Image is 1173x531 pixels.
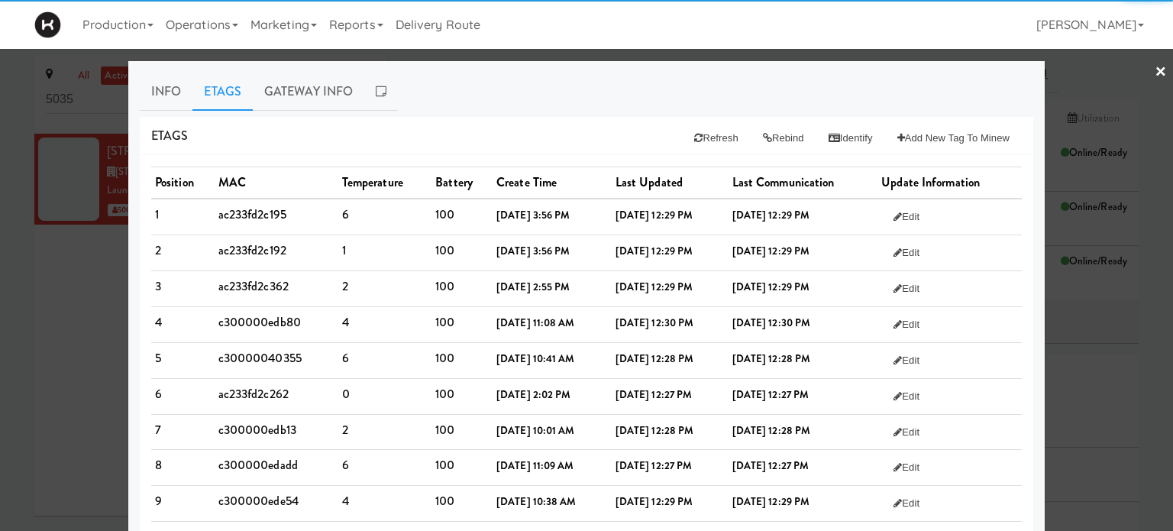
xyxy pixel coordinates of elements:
[431,414,493,450] td: 100
[881,239,932,267] button: Edit
[496,208,570,222] b: [DATE] 3:56 PM
[881,383,932,410] button: Edit
[431,167,493,199] th: Battery
[616,423,694,438] b: [DATE] 12:28 PM
[151,235,215,270] td: 2
[151,167,215,199] th: Position
[215,486,338,522] td: c300000ede54
[616,316,694,330] b: [DATE] 12:30 PM
[732,458,809,473] b: [DATE] 12:27 PM
[215,167,338,199] th: MAC
[338,167,432,199] th: Temperature
[151,378,215,414] td: 6
[816,125,885,152] button: Identify
[732,244,810,258] b: [DATE] 12:29 PM
[215,199,338,235] td: ac233fd2c195
[881,275,932,303] button: Edit
[215,306,338,342] td: c300000edb80
[215,235,338,270] td: ac233fd2c192
[215,450,338,486] td: c300000edadd
[496,458,574,473] b: [DATE] 11:09 AM
[253,73,364,111] a: Gateway Info
[877,167,1022,199] th: Update Information
[34,11,61,38] img: Micromart
[616,208,693,222] b: [DATE] 12:29 PM
[192,73,253,111] a: Etags
[431,378,493,414] td: 100
[616,244,693,258] b: [DATE] 12:29 PM
[338,306,432,342] td: 4
[493,167,612,199] th: Create Time
[151,127,189,144] span: Etags
[732,351,811,366] b: [DATE] 12:28 PM
[616,387,693,402] b: [DATE] 12:27 PM
[151,270,215,306] td: 3
[496,316,575,330] b: [DATE] 11:08 AM
[151,199,215,235] td: 1
[881,454,932,481] button: Edit
[732,316,811,330] b: [DATE] 12:30 PM
[431,199,493,235] td: 100
[496,387,570,402] b: [DATE] 2:02 PM
[612,167,729,199] th: Last Updated
[881,347,932,374] button: Edit
[215,270,338,306] td: ac233fd2c362
[338,414,432,450] td: 2
[151,450,215,486] td: 8
[881,311,932,338] button: Edit
[616,351,694,366] b: [DATE] 12:28 PM
[431,270,493,306] td: 100
[881,203,932,231] button: Edit
[616,458,693,473] b: [DATE] 12:27 PM
[140,73,192,111] a: Info
[338,450,432,486] td: 6
[496,351,575,366] b: [DATE] 10:41 AM
[431,486,493,522] td: 100
[151,306,215,342] td: 4
[215,342,338,378] td: c30000040355
[496,244,570,258] b: [DATE] 3:56 PM
[732,423,811,438] b: [DATE] 12:28 PM
[496,494,577,509] b: [DATE] 10:38 AM
[338,199,432,235] td: 6
[732,494,810,509] b: [DATE] 12:29 PM
[338,270,432,306] td: 2
[431,450,493,486] td: 100
[151,342,215,378] td: 5
[338,378,432,414] td: 0
[751,125,816,152] button: Rebind
[151,414,215,450] td: 7
[881,419,932,446] button: Edit
[732,280,810,294] b: [DATE] 12:29 PM
[616,494,693,509] b: [DATE] 12:29 PM
[885,125,1022,152] button: Add New Tag to Minew
[616,280,693,294] b: [DATE] 12:29 PM
[682,125,750,152] button: Refresh
[338,342,432,378] td: 6
[732,208,810,222] b: [DATE] 12:29 PM
[729,167,878,199] th: Last Communication
[338,486,432,522] td: 4
[151,486,215,522] td: 9
[431,342,493,378] td: 100
[431,235,493,270] td: 100
[881,490,932,517] button: Edit
[1155,49,1167,96] a: ×
[431,306,493,342] td: 100
[496,423,575,438] b: [DATE] 10:01 AM
[338,235,432,270] td: 1
[496,280,570,294] b: [DATE] 2:55 PM
[215,414,338,450] td: c300000edb13
[215,378,338,414] td: ac233fd2c262
[732,387,809,402] b: [DATE] 12:27 PM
